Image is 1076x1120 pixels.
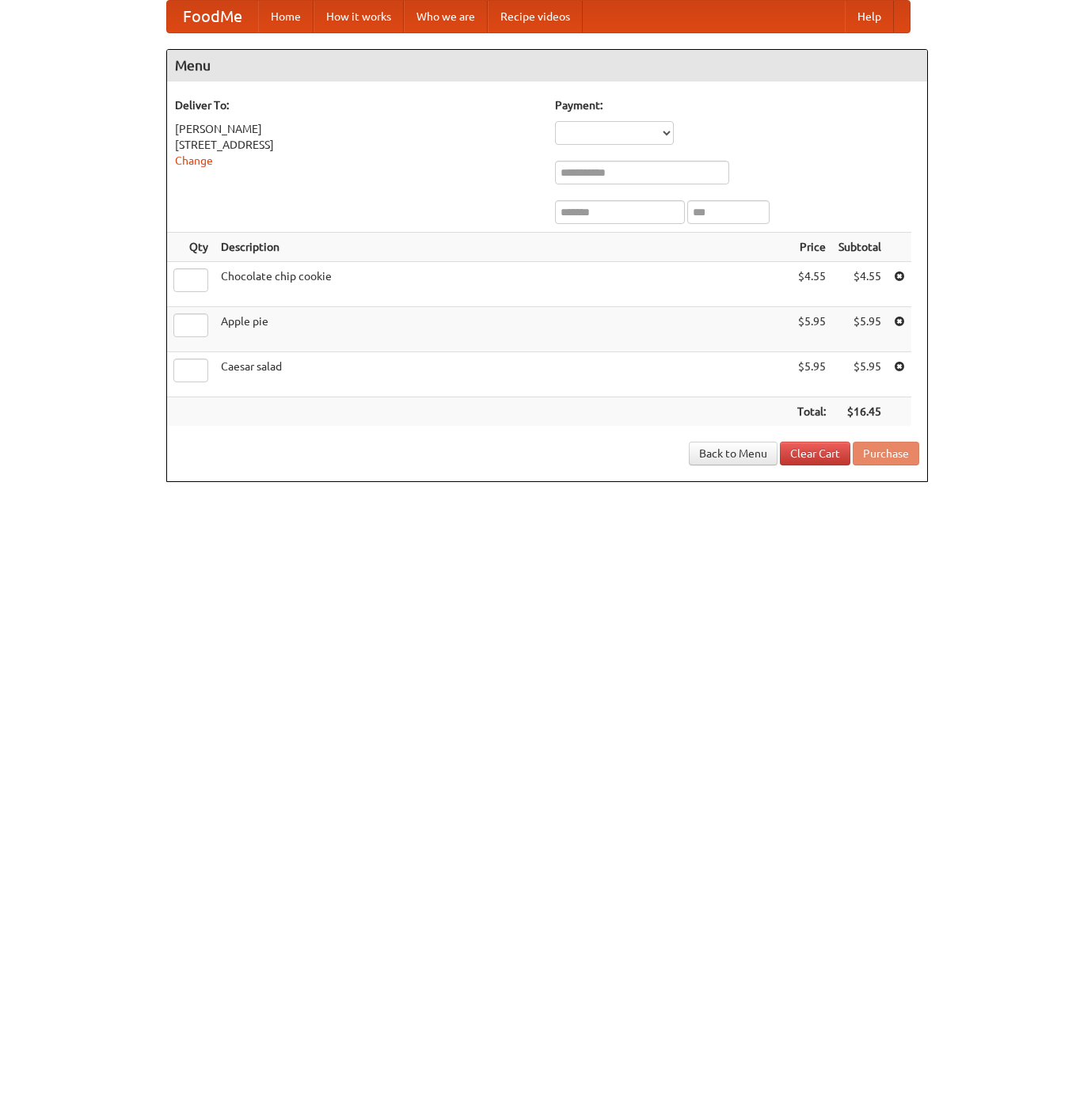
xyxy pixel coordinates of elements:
[175,154,213,167] a: Change
[791,262,832,307] td: $4.55
[215,352,791,397] td: Caesar salad
[853,442,919,465] button: Purchase
[215,233,791,262] th: Description
[791,307,832,352] td: $5.95
[832,233,888,262] th: Subtotal
[845,1,894,32] a: Help
[175,137,539,153] div: [STREET_ADDRESS]
[488,1,583,32] a: Recipe videos
[314,1,404,32] a: How it works
[258,1,314,32] a: Home
[215,307,791,352] td: Apple pie
[832,262,888,307] td: $4.55
[832,307,888,352] td: $5.95
[689,442,778,465] a: Back to Menu
[555,97,919,113] h5: Payment:
[791,397,832,427] th: Total:
[167,50,927,82] h4: Menu
[791,233,832,262] th: Price
[832,397,888,427] th: $16.45
[404,1,488,32] a: Who we are
[175,97,539,113] h5: Deliver To:
[791,352,832,397] td: $5.95
[167,1,258,32] a: FoodMe
[832,352,888,397] td: $5.95
[167,233,215,262] th: Qty
[780,442,850,465] a: Clear Cart
[175,121,539,137] div: [PERSON_NAME]
[215,262,791,307] td: Chocolate chip cookie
